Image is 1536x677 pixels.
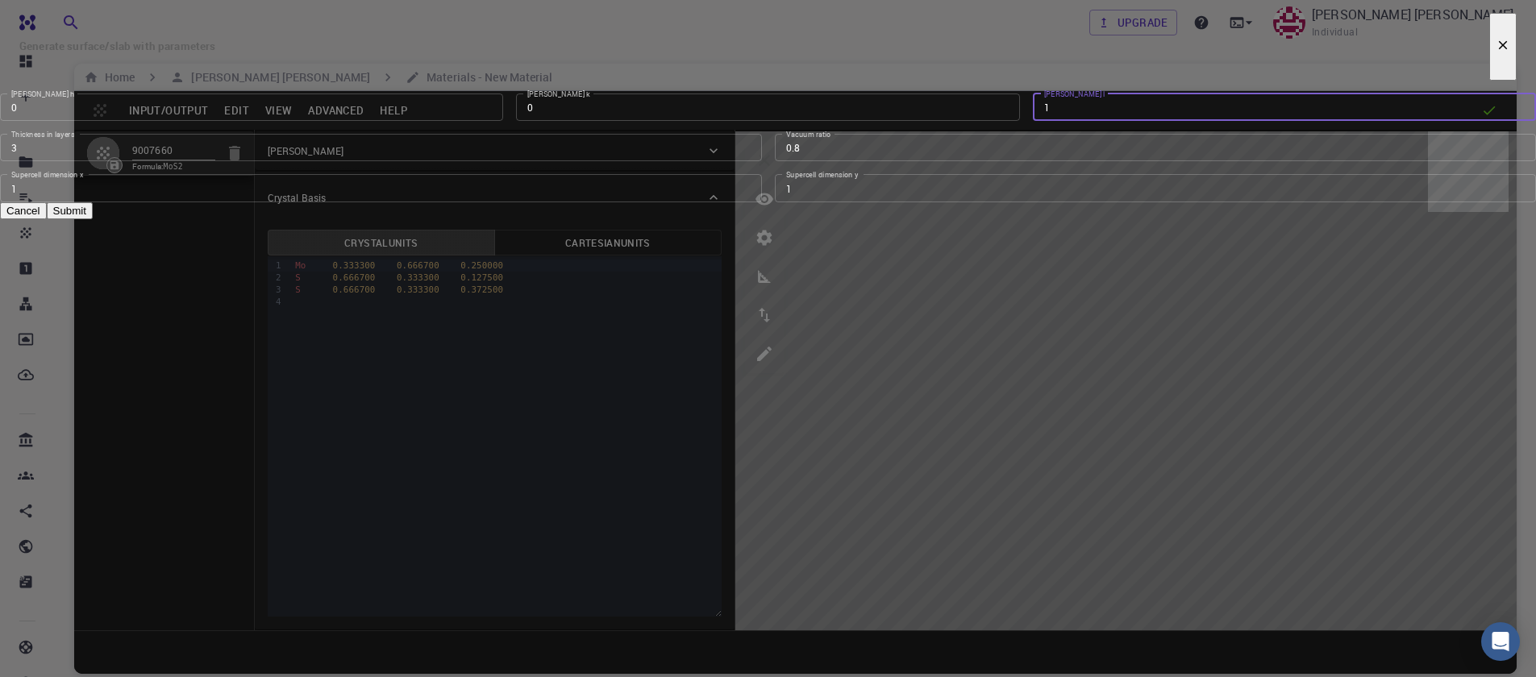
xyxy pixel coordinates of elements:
label: [PERSON_NAME] l [1044,89,1105,99]
label: [PERSON_NAME] k [527,89,590,99]
label: Supercell dimension y [786,169,859,180]
div: Open Intercom Messenger [1481,622,1520,661]
label: Vacuum ratio [786,129,831,139]
span: Support [32,11,90,26]
label: Supercell dimension x [11,169,84,180]
button: Submit [47,202,93,219]
h6: Generate surface/slab with parameters [19,38,216,55]
label: [PERSON_NAME] h [11,89,75,99]
label: Thickness in layers [11,129,74,139]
